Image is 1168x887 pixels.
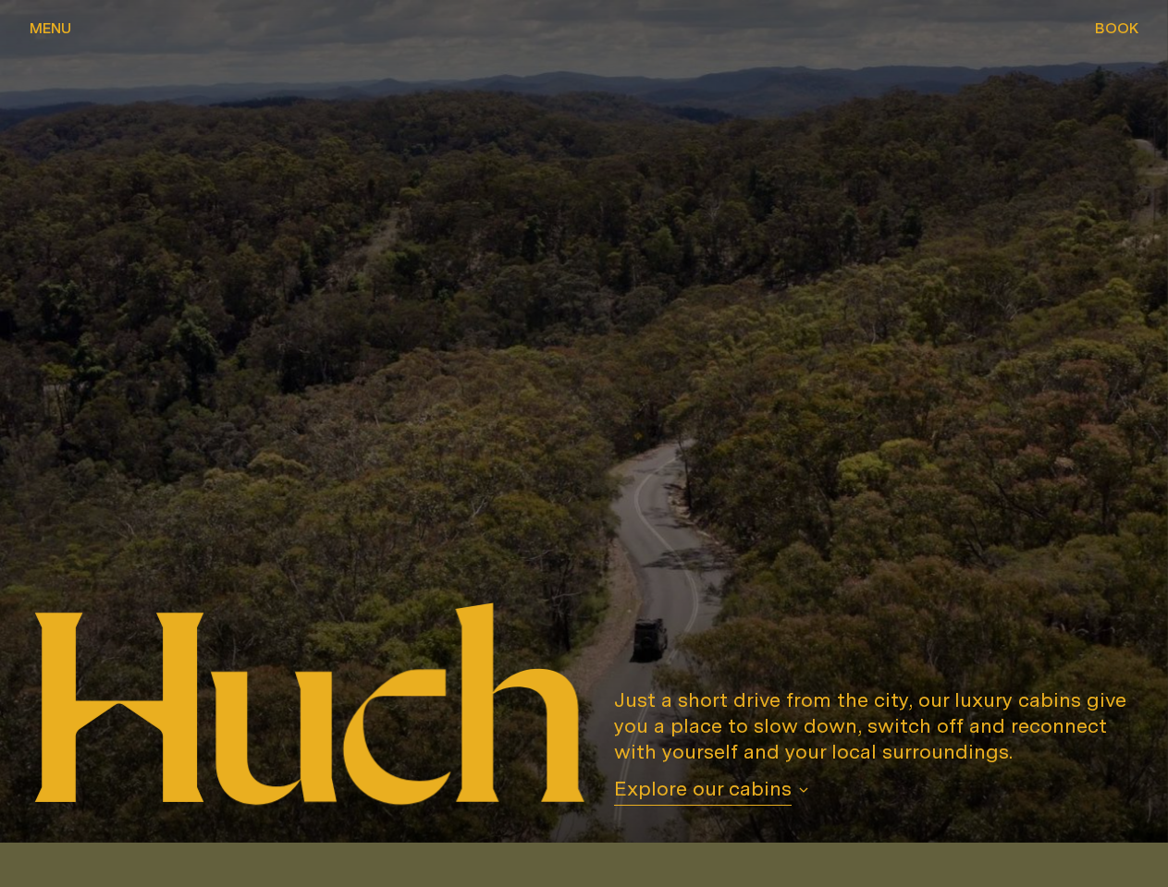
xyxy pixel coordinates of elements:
[614,775,808,806] button: Explore our cabins
[614,687,1139,764] p: Just a short drive from the city, our luxury cabins give you a place to slow down, switch off and...
[614,775,792,806] span: Explore our cabins
[30,18,71,41] button: show menu
[30,20,71,35] span: Menu
[1095,20,1138,35] span: Book
[1095,18,1138,41] button: show booking tray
